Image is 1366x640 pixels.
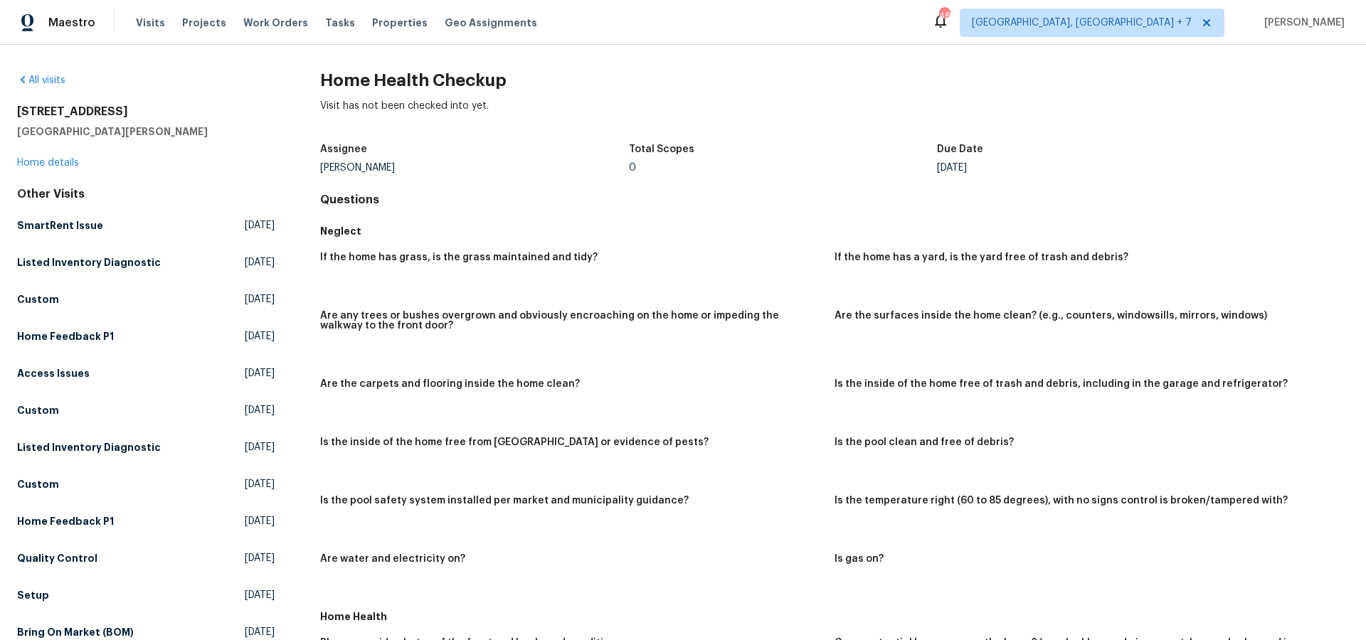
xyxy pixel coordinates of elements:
[17,213,275,238] a: SmartRent Issue[DATE]
[939,9,949,23] div: 46
[245,366,275,380] span: [DATE]
[835,379,1288,389] h5: Is the inside of the home free of trash and debris, including in the garage and refrigerator?
[17,477,59,491] h5: Custom
[17,403,59,417] h5: Custom
[17,588,49,602] h5: Setup
[17,551,97,565] h5: Quality Control
[1259,16,1345,30] span: [PERSON_NAME]
[320,144,367,154] h5: Assignee
[17,440,161,454] h5: Listed Inventory Diagnostic
[245,588,275,602] span: [DATE]
[835,437,1014,447] h5: Is the pool clean and free of debris?
[245,514,275,528] span: [DATE]
[320,609,1349,624] h5: Home Health
[17,255,161,270] h5: Listed Inventory Diagnostic
[320,193,1349,207] h4: Questions
[245,292,275,306] span: [DATE]
[320,554,465,564] h5: Are water and electricity on?
[245,440,275,454] span: [DATE]
[17,287,275,312] a: Custom[DATE]
[17,158,79,168] a: Home details
[937,144,983,154] h5: Due Date
[17,292,59,306] h5: Custom
[320,73,1349,87] h2: Home Health Checkup
[320,99,1349,136] div: Visit has not been checked into yet.
[17,366,90,380] h5: Access Issues
[17,329,114,343] h5: Home Feedback P1
[17,105,275,119] h2: [STREET_ADDRESS]
[17,434,275,460] a: Listed Inventory Diagnostic[DATE]
[17,625,134,639] h5: Bring On Market (BOM)
[17,545,275,571] a: Quality Control[DATE]
[320,252,598,262] h5: If the home has grass, is the grass maintained and tidy?
[320,224,1349,238] h5: Neglect
[372,16,428,30] span: Properties
[245,477,275,491] span: [DATE]
[245,551,275,565] span: [DATE]
[629,144,694,154] h5: Total Scopes
[17,514,114,528] h5: Home Feedback P1
[17,582,275,608] a: Setup[DATE]
[17,218,103,233] h5: SmartRent Issue
[445,16,537,30] span: Geo Assignments
[320,437,709,447] h5: Is the inside of the home free from [GEOGRAPHIC_DATA] or evidence of pests?
[835,496,1288,506] h5: Is the temperature right (60 to 85 degrees), with no signs control is broken/tampered with?
[320,311,823,331] h5: Are any trees or bushes overgrown and obviously encroaching on the home or impeding the walkway t...
[243,16,308,30] span: Work Orders
[325,18,355,28] span: Tasks
[136,16,165,30] span: Visits
[245,329,275,343] span: [DATE]
[17,471,275,497] a: Custom[DATE]
[17,398,275,423] a: Custom[DATE]
[17,124,275,139] h5: [GEOGRAPHIC_DATA][PERSON_NAME]
[182,16,226,30] span: Projects
[17,324,275,349] a: Home Feedback P1[DATE]
[17,250,275,275] a: Listed Inventory Diagnostic[DATE]
[835,554,884,564] h5: Is gas on?
[245,403,275,417] span: [DATE]
[937,163,1246,173] div: [DATE]
[320,163,629,173] div: [PERSON_NAME]
[835,252,1128,262] h5: If the home has a yard, is the yard free of trash and debris?
[17,187,275,201] div: Other Visits
[17,361,275,386] a: Access Issues[DATE]
[245,625,275,639] span: [DATE]
[320,379,580,389] h5: Are the carpets and flooring inside the home clean?
[972,16,1192,30] span: [GEOGRAPHIC_DATA], [GEOGRAPHIC_DATA] + 7
[245,218,275,233] span: [DATE]
[245,255,275,270] span: [DATE]
[17,75,65,85] a: All visits
[629,163,938,173] div: 0
[48,16,95,30] span: Maestro
[320,496,689,506] h5: Is the pool safety system installed per market and municipality guidance?
[17,508,275,534] a: Home Feedback P1[DATE]
[835,311,1267,321] h5: Are the surfaces inside the home clean? (e.g., counters, windowsills, mirrors, windows)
